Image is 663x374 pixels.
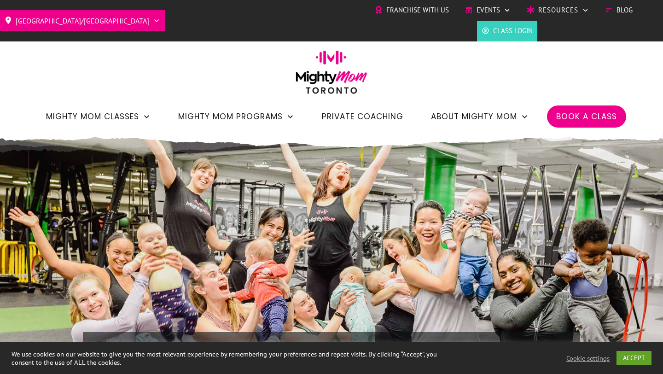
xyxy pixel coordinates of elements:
[386,3,449,17] span: Franchise with Us
[375,3,449,17] a: Franchise with Us
[616,3,633,17] span: Blog
[527,3,589,17] a: Resources
[465,3,511,17] a: Events
[291,50,372,100] img: mightymom-logo-toronto
[431,109,529,124] a: About Mighty Mom
[605,3,633,17] a: Blog
[111,342,552,357] p: Mighty Mom
[566,354,610,362] a: Cookie settings
[322,109,403,124] a: Private Coaching
[178,109,283,124] span: Mighty Mom Programs
[46,109,139,124] span: Mighty Mom Classes
[178,109,294,124] a: Mighty Mom Programs
[477,3,500,17] span: Events
[46,109,151,124] a: Mighty Mom Classes
[16,13,149,28] span: [GEOGRAPHIC_DATA]/[GEOGRAPHIC_DATA]
[556,109,617,124] a: Book a Class
[538,3,578,17] span: Resources
[12,350,459,367] div: We use cookies on our website to give you the most relevant experience by remembering your prefer...
[616,351,651,365] a: ACCEPT
[431,109,517,124] span: About Mighty Mom
[5,13,160,28] a: [GEOGRAPHIC_DATA]/[GEOGRAPHIC_DATA]
[493,24,533,38] span: Class Login
[482,24,533,38] a: Class Login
